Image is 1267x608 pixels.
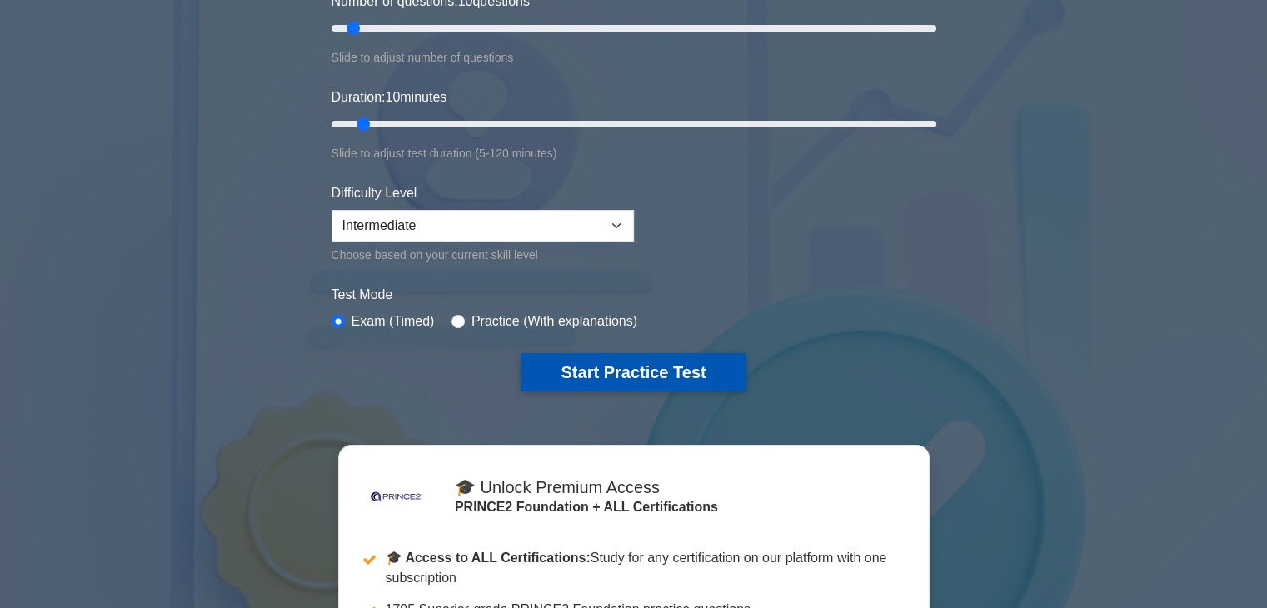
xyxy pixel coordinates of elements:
span: 10 [385,90,400,104]
div: Choose based on your current skill level [332,245,634,265]
label: Practice (With explanations) [471,311,637,331]
label: Test Mode [332,285,936,305]
button: Start Practice Test [521,353,746,391]
label: Difficulty Level [332,183,417,203]
div: Slide to adjust test duration (5-120 minutes) [332,143,936,163]
label: Exam (Timed) [352,311,435,331]
div: Slide to adjust number of questions [332,47,936,67]
label: Duration: minutes [332,87,447,107]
